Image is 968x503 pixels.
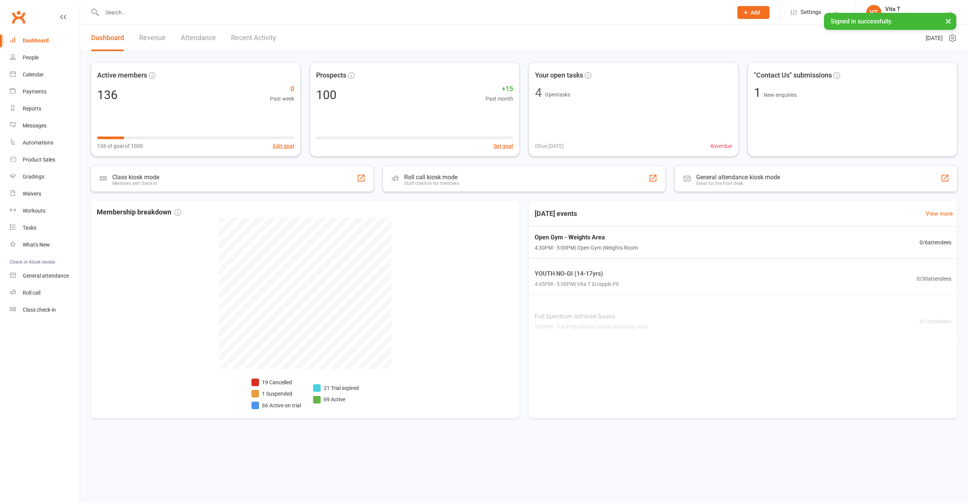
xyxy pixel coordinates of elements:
[545,92,570,98] span: Open tasks
[23,174,44,180] div: Gradings
[800,4,821,21] span: Settings
[273,142,294,150] button: Edit goal
[181,25,216,51] a: Attendance
[696,174,780,181] div: General attendance kiosk mode
[920,317,951,325] span: 0 / 1 attendees
[270,95,294,103] span: Past week
[23,307,56,313] div: Class check-in
[270,84,294,95] span: 0
[535,142,564,150] span: 0 Due [DATE]
[23,123,47,129] div: Messages
[23,106,41,112] div: Reports
[23,37,49,43] div: Dashboard
[926,209,953,218] a: View more
[696,181,780,186] div: Great for the front desk
[10,100,80,117] a: Reports
[23,225,36,231] div: Tasks
[10,236,80,253] a: What's New
[486,95,513,103] span: Past month
[885,12,929,19] div: Southpac Strength
[231,25,276,51] a: Recent Activity
[97,70,147,81] span: Active members
[10,151,80,168] a: Product Sales
[23,242,50,248] div: What's New
[831,18,892,25] span: Signed in successfully.
[23,71,44,78] div: Calendar
[23,54,39,61] div: People
[764,92,797,98] span: New enquiries
[23,273,69,279] div: General attendance
[112,174,159,181] div: Class kiosk mode
[754,70,832,81] span: "Contact Us" submissions
[139,25,166,51] a: Revenue
[23,191,41,197] div: Waivers
[754,85,764,100] span: 1
[486,84,513,95] span: +15
[97,89,118,101] div: 136
[535,323,648,331] span: 5:00PM - 5:40PM | Infrared Sauna | Recovery Area
[251,401,301,410] li: 66 Active on trial
[10,134,80,151] a: Automations
[23,140,53,146] div: Automations
[100,7,728,18] input: Search...
[917,275,951,283] span: 0 / 30 attendees
[251,390,301,398] li: 1 Suspended
[10,185,80,202] a: Waivers
[112,181,159,186] div: Members self check-in
[942,13,955,29] button: ×
[866,5,881,20] div: VT
[10,219,80,236] a: Tasks
[535,312,648,321] span: Full Spectrum Infrared Sauna
[926,34,943,43] span: [DATE]
[535,280,619,289] span: 4:45PM - 5:30PM | Vita T | Grapple Pit
[737,6,769,19] button: Add
[493,142,513,150] button: Set goal
[10,301,80,318] a: Class kiosk mode
[404,181,459,186] div: Staff check-in for members
[10,49,80,66] a: People
[10,66,80,83] a: Calendar
[885,6,929,12] div: Vita T
[9,8,28,26] a: Clubworx
[535,269,619,279] span: YOUTH NO-GI (14-17yrs)
[313,384,359,392] li: 21 Trial expired
[920,238,951,247] span: 0 / 6 attendees
[251,378,301,387] li: 19 Cancelled
[404,174,459,181] div: Roll call kiosk mode
[529,207,583,220] h3: [DATE] events
[23,208,45,214] div: Workouts
[10,284,80,301] a: Roll call
[10,32,80,49] a: Dashboard
[97,142,143,150] span: 136 of goal of 1000
[535,244,638,252] span: 4:30PM - 5:00PM | Open Gym | Weights Room
[535,70,583,81] span: Your open tasks
[10,83,80,100] a: Payments
[23,157,55,163] div: Product Sales
[23,88,47,95] div: Payments
[751,9,760,16] span: Add
[97,207,181,218] span: Membership breakdown
[316,70,346,81] span: Prospects
[313,395,359,404] li: 69 Active
[23,290,40,296] div: Roll call
[710,142,732,150] span: 4 overdue
[91,25,124,51] a: Dashboard
[535,233,638,242] span: Open Gym - Weights Area
[10,202,80,219] a: Workouts
[10,117,80,134] a: Messages
[535,87,542,99] div: 4
[10,267,80,284] a: General attendance kiosk mode
[10,168,80,185] a: Gradings
[316,89,337,101] div: 100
